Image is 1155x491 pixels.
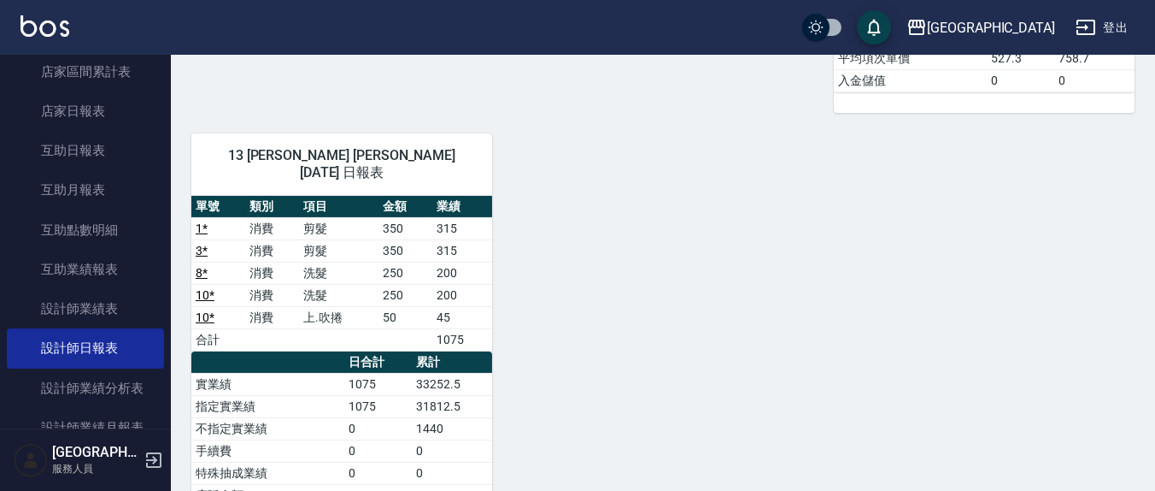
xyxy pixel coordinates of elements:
th: 項目 [299,196,378,218]
td: 1440 [412,417,492,440]
td: 250 [378,284,432,306]
td: 0 [344,417,412,440]
td: 350 [378,240,432,262]
td: 指定實業績 [191,395,344,417]
td: 1075 [432,328,492,351]
td: 31812.5 [412,395,492,417]
td: 50 [378,306,432,328]
a: 互助業績報表 [7,250,164,289]
a: 店家區間累計表 [7,52,164,92]
td: 消費 [245,240,299,262]
td: 平均項次單價 [834,47,987,69]
div: [GEOGRAPHIC_DATA] [927,17,1055,38]
a: 互助點數明細 [7,210,164,250]
td: 1075 [344,373,412,395]
a: 設計師業績月報表 [7,408,164,447]
a: 設計師日報表 [7,328,164,368]
td: 手續費 [191,440,344,462]
p: 服務人員 [52,461,139,476]
td: 0 [412,440,492,462]
td: 洗髮 [299,284,378,306]
td: 消費 [245,262,299,284]
td: 250 [378,262,432,284]
th: 類別 [245,196,299,218]
td: 入金儲值 [834,69,987,92]
img: Person [14,443,48,477]
th: 累計 [412,352,492,374]
a: 設計師業績表 [7,289,164,328]
td: 實業績 [191,373,344,395]
td: 剪髮 [299,217,378,240]
a: 互助月報表 [7,170,164,210]
td: 消費 [245,284,299,306]
td: 758.7 [1054,47,1134,69]
td: 315 [432,240,492,262]
img: Logo [21,15,69,37]
th: 單號 [191,196,245,218]
span: 13 [PERSON_NAME] [PERSON_NAME] [DATE] 日報表 [212,147,472,181]
button: [GEOGRAPHIC_DATA] [900,10,1062,45]
td: 0 [344,462,412,484]
td: 200 [432,262,492,284]
a: 店家日報表 [7,92,164,131]
td: 消費 [245,217,299,240]
td: 特殊抽成業績 [191,462,344,484]
td: 洗髮 [299,262,378,284]
a: 互助日報表 [7,131,164,170]
button: save [857,10,891,44]
td: 合計 [191,328,245,351]
td: 剪髮 [299,240,378,262]
td: 350 [378,217,432,240]
td: 0 [344,440,412,462]
td: 33252.5 [412,373,492,395]
td: 上.吹捲 [299,306,378,328]
h5: [GEOGRAPHIC_DATA] [52,444,139,461]
td: 消費 [245,306,299,328]
td: 45 [432,306,492,328]
td: 0 [1054,69,1134,92]
button: 登出 [1069,12,1134,44]
td: 200 [432,284,492,306]
th: 金額 [378,196,432,218]
th: 業績 [432,196,492,218]
td: 315 [432,217,492,240]
th: 日合計 [344,352,412,374]
td: 527.3 [987,47,1054,69]
td: 1075 [344,395,412,417]
table: a dense table [191,196,492,352]
a: 設計師業績分析表 [7,369,164,408]
td: 不指定實業績 [191,417,344,440]
td: 0 [412,462,492,484]
td: 0 [987,69,1054,92]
